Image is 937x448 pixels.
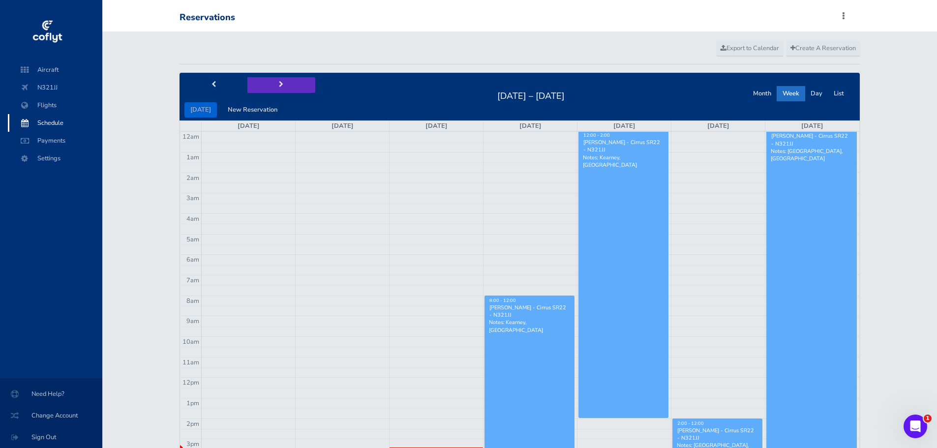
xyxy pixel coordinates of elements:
iframe: Intercom live chat [904,415,927,438]
p: Notes: Kearney, [GEOGRAPHIC_DATA] [583,154,664,169]
span: 11am [182,358,199,367]
div: [PERSON_NAME] - Cirrus SR22 - N321JJ [583,139,664,153]
p: Notes: [GEOGRAPHIC_DATA], [GEOGRAPHIC_DATA] [771,148,852,162]
button: Month [747,86,777,101]
span: 2pm [186,419,199,428]
span: 7am [186,276,199,285]
a: [DATE] [425,121,448,130]
span: Sign Out [12,428,91,446]
a: [DATE] [519,121,542,130]
span: 2:00 - 12:00 [677,420,704,426]
span: 12am [182,132,199,141]
span: 3am [186,194,199,203]
span: Flights [18,96,92,114]
span: Change Account [12,407,91,424]
a: [DATE] [613,121,635,130]
button: next [247,77,315,92]
div: [PERSON_NAME] - Cirrus SR22 - N321JJ [489,304,570,319]
span: 1 [924,415,932,422]
img: coflyt logo [31,17,63,47]
span: Schedule [18,114,92,132]
h2: [DATE] – [DATE] [491,88,571,102]
span: 8:00 - 12:00 [489,298,516,303]
a: [DATE] [801,121,823,130]
span: 8am [186,297,199,305]
button: [DATE] [184,102,217,118]
span: Need Help? [12,385,91,403]
span: Payments [18,132,92,149]
a: [DATE] [332,121,354,130]
span: 4am [186,214,199,223]
p: Notes: Kearney, [GEOGRAPHIC_DATA] [489,319,570,333]
span: Settings [18,149,92,167]
span: 1am [186,153,199,162]
span: 10am [182,337,199,346]
span: 6am [186,255,199,264]
div: [PERSON_NAME] - Cirrus SR22 - N321JJ [677,427,758,442]
button: New Reservation [222,102,283,118]
a: Export to Calendar [716,41,784,56]
span: 9am [186,317,199,326]
div: Reservations [180,12,235,23]
span: 1pm [186,399,199,408]
span: 2am [186,174,199,182]
span: 12:00 - 2:00 [583,132,610,138]
span: Export to Calendar [721,44,779,53]
span: 12pm [182,378,199,387]
a: [DATE] [707,121,729,130]
span: N321JJ [18,79,92,96]
a: [DATE] [238,121,260,130]
button: prev [180,77,247,92]
button: Week [777,86,805,101]
span: 5am [186,235,199,244]
span: Aircraft [18,61,92,79]
button: List [828,86,850,101]
button: Day [805,86,828,101]
a: Create A Reservation [786,41,860,56]
span: Create A Reservation [790,44,856,53]
div: [PERSON_NAME] - Cirrus SR22 - N321JJ [771,132,852,147]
